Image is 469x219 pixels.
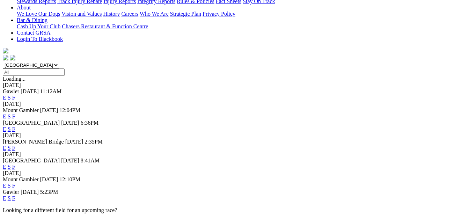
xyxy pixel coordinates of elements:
[12,95,15,101] a: F
[40,88,62,94] span: 11:12AM
[8,95,11,101] a: S
[8,195,11,201] a: S
[65,139,83,145] span: [DATE]
[61,120,79,126] span: [DATE]
[3,120,60,126] span: [GEOGRAPHIC_DATA]
[59,107,80,113] span: 12:04PM
[3,170,466,176] div: [DATE]
[3,189,19,195] span: Gawler
[17,36,63,42] a: Login To Blackbook
[103,11,120,17] a: History
[12,145,15,151] a: F
[3,68,65,76] input: Select date
[17,11,466,17] div: About
[3,101,466,107] div: [DATE]
[203,11,235,17] a: Privacy Policy
[17,17,47,23] a: Bar & Dining
[17,11,60,17] a: We Love Our Dogs
[170,11,201,17] a: Strategic Plan
[21,88,39,94] span: [DATE]
[40,189,58,195] span: 5:23PM
[3,114,6,119] a: E
[3,158,60,163] span: [GEOGRAPHIC_DATA]
[3,48,8,53] img: logo-grsa-white.png
[3,126,6,132] a: E
[3,88,19,94] span: Gawler
[59,176,80,182] span: 12:10PM
[140,11,169,17] a: Who We Are
[3,76,25,82] span: Loading...
[85,139,103,145] span: 2:35PM
[121,11,138,17] a: Careers
[3,55,8,60] img: facebook.svg
[3,132,466,139] div: [DATE]
[21,189,39,195] span: [DATE]
[40,107,58,113] span: [DATE]
[62,23,148,29] a: Chasers Restaurant & Function Centre
[12,114,15,119] a: F
[3,195,6,201] a: E
[12,195,15,201] a: F
[8,183,11,189] a: S
[3,139,64,145] span: [PERSON_NAME] Bridge
[3,151,466,158] div: [DATE]
[17,5,31,10] a: About
[40,176,58,182] span: [DATE]
[17,23,60,29] a: Cash Up Your Club
[81,158,100,163] span: 8:41AM
[8,114,11,119] a: S
[10,55,15,60] img: twitter.svg
[81,120,99,126] span: 6:36PM
[3,107,39,113] span: Mount Gambier
[3,176,39,182] span: Mount Gambier
[3,82,466,88] div: [DATE]
[61,11,102,17] a: Vision and Values
[8,164,11,170] a: S
[12,164,15,170] a: F
[8,126,11,132] a: S
[12,126,15,132] a: F
[8,145,11,151] a: S
[17,23,466,30] div: Bar & Dining
[3,95,6,101] a: E
[3,183,6,189] a: E
[61,158,79,163] span: [DATE]
[3,164,6,170] a: E
[3,145,6,151] a: E
[12,183,15,189] a: F
[3,207,466,213] p: Looking for a different field for an upcoming race?
[17,30,50,36] a: Contact GRSA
